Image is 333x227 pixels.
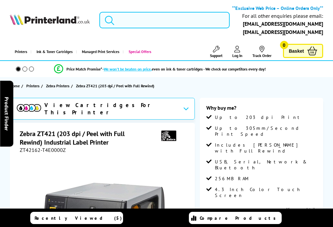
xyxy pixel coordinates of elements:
span: Up to 203 dpi Print [215,114,302,120]
a: Ink & Toner Cartridges [31,43,76,60]
span: 0 [280,41,288,49]
b: **Exclusive Web Price – Online Orders Only** [232,5,323,11]
a: Support [210,46,222,58]
a: [EMAIL_ADDRESS][DOMAIN_NAME] [243,29,323,35]
a: Track Order [252,46,271,58]
a: Basket 0 [283,44,323,58]
span: 4.3 Inch Color Touch Screen [215,186,317,198]
img: Printerland Logo [10,14,90,25]
span: ZT42162-T4E0000Z [20,147,66,153]
a: Printerland Logo [10,14,90,26]
span: Compare Products [200,215,279,221]
a: Printers [26,82,41,89]
span: Up to 305mm/Second Print Speed [215,125,317,137]
img: Zebra [154,129,184,142]
a: Printers [10,43,31,60]
div: - even on ink & toner cartridges - We check our competitors every day! [102,67,266,71]
span: Log In [232,53,243,58]
a: Special Offers [123,43,155,60]
div: For all other enquiries please email: [242,13,323,19]
a: [EMAIL_ADDRESS][DOMAIN_NAME] [243,20,323,27]
span: Ink & Toner Cartridges [37,43,73,60]
span: Printers [26,82,39,89]
h1: Zebra ZT421 (203 dpi / Peel with Full Rewind) Industrial Label Printer [20,129,154,147]
span: Product Finder [3,97,10,130]
span: Price Match Promise* [66,67,102,71]
span: Basket [289,46,304,55]
li: modal_Promise [3,63,317,75]
span: 256MB RAM [215,176,249,182]
span: Zebra Printers [46,82,69,89]
a: Zebra ZT421 (203 dpi / Peel with Full Rewind) [76,82,156,89]
span: Zebra ZT421 (203 dpi / Peel with Full Rewind) [76,82,154,89]
span: View Cartridges For This Printer [44,101,178,116]
a: View more details [287,207,317,212]
img: View Cartridges [17,104,41,112]
span: USB, Serial, Network & Bluetooth [215,159,317,171]
span: Support [210,53,222,58]
a: Compare Products [189,212,282,224]
a: Managed Print Services [76,43,123,60]
a: Home [10,82,21,89]
a: Recently Viewed (5) [30,212,123,224]
span: Includes [PERSON_NAME] with Full Rewind [215,142,317,154]
div: Why buy me? [206,104,317,114]
a: Log In [232,46,243,58]
span: We won’t be beaten on price, [104,67,152,71]
span: Home [10,82,20,89]
span: Recently Viewed (5) [35,215,122,221]
a: Zebra Printers [46,82,71,89]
